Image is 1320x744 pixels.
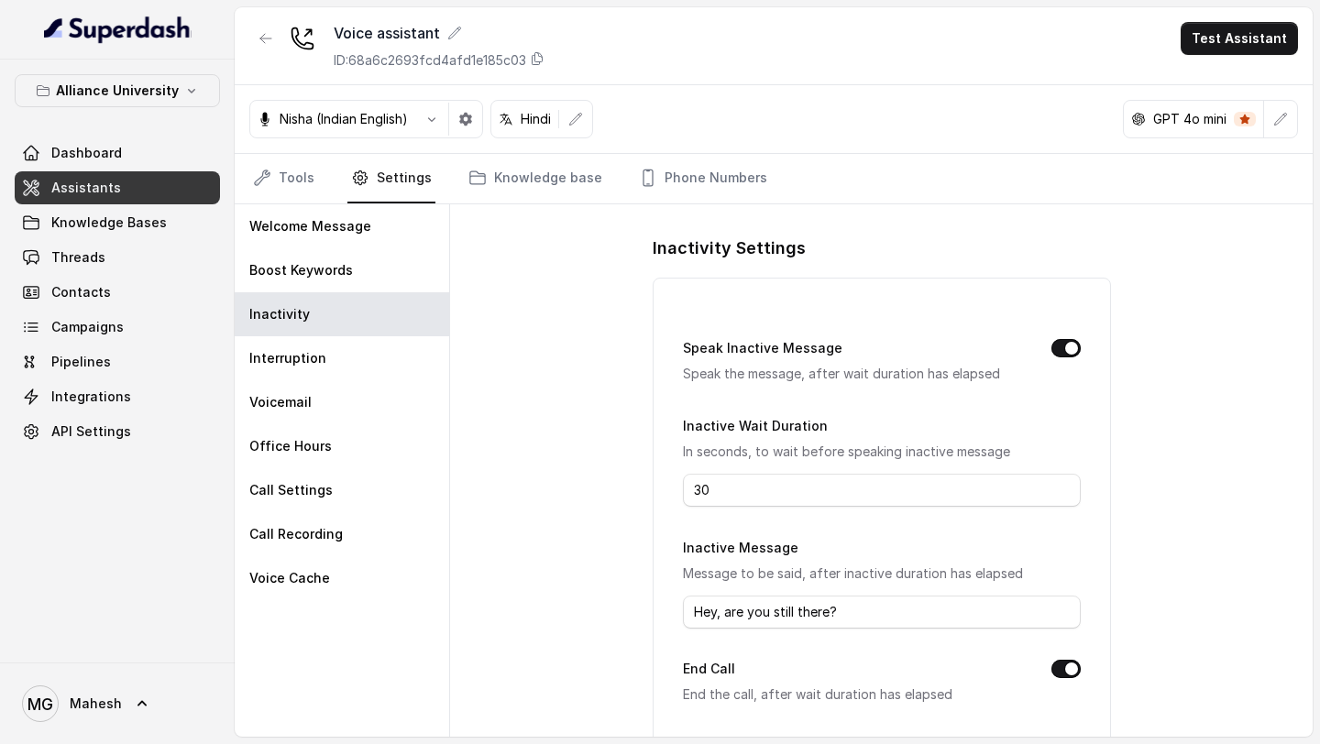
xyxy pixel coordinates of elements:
span: Knowledge Bases [51,213,167,232]
p: Hindi [521,110,551,128]
p: Inactivity [249,305,310,323]
nav: Tabs [249,154,1298,203]
span: Threads [51,248,105,267]
p: Call Settings [249,481,333,499]
a: Threads [15,241,220,274]
a: Settings [347,154,435,203]
p: Voice Cache [249,569,330,587]
label: Inactive Message [683,540,798,555]
p: Call Recording [249,525,343,543]
a: API Settings [15,415,220,448]
p: Boost Keywords [249,261,353,279]
a: Campaigns [15,311,220,344]
a: Knowledge base [465,154,606,203]
h1: Inactivity Settings [653,234,1111,263]
p: ID: 68a6c2693fcd4afd1e185c03 [334,51,526,70]
p: Office Hours [249,437,332,455]
span: Mahesh [70,695,122,713]
p: Welcome Message [249,217,371,235]
label: Speak Inactive Message [683,337,842,359]
p: Nisha (Indian English) [280,110,408,128]
p: In seconds, to wait before speaking inactive message [683,441,1081,463]
p: Voicemail [249,393,312,411]
a: Dashboard [15,137,220,170]
span: Pipelines [51,353,111,371]
div: Voice assistant [334,22,544,44]
span: Campaigns [51,318,124,336]
span: Assistants [51,179,121,197]
a: Mahesh [15,678,220,729]
p: Message to be said, after inactive duration has elapsed [683,563,1081,585]
a: Phone Numbers [635,154,771,203]
label: End Call [683,658,735,680]
span: Dashboard [51,144,122,162]
a: Integrations [15,380,220,413]
p: GPT 4o mini [1153,110,1226,128]
label: Inactive Wait Duration [683,418,828,433]
svg: openai logo [1131,112,1146,126]
a: Tools [249,154,318,203]
button: Test Assistant [1181,22,1298,55]
a: Pipelines [15,345,220,378]
a: Contacts [15,276,220,309]
button: Alliance University [15,74,220,107]
a: Assistants [15,171,220,204]
p: End the call, after wait duration has elapsed [683,684,1022,706]
span: API Settings [51,422,131,441]
p: Interruption [249,349,326,367]
p: Alliance University [56,80,179,102]
span: Integrations [51,388,131,406]
a: Knowledge Bases [15,206,220,239]
img: light.svg [44,15,192,44]
p: Speak the message, after wait duration has elapsed [683,363,1022,385]
span: Contacts [51,283,111,301]
text: MG [27,695,53,714]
